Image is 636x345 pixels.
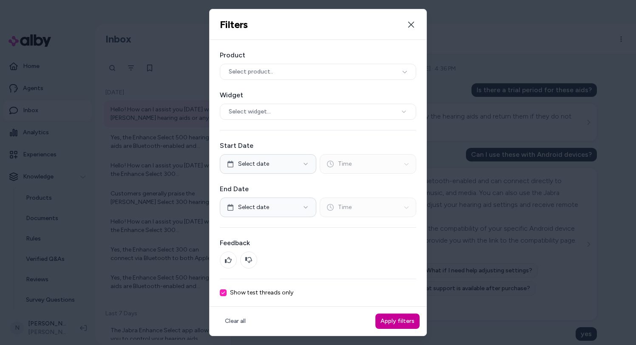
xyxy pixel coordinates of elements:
span: Select product.. [229,68,273,76]
span: Select date [238,203,269,212]
button: Select date [220,154,316,174]
span: Select date [238,160,269,168]
button: Clear all [220,314,251,329]
button: Select date [220,198,316,217]
label: Start Date [220,141,416,151]
h2: Filters [220,18,248,31]
button: Apply filters [375,314,420,329]
label: Show test threads only [230,290,293,296]
label: End Date [220,184,416,194]
label: Feedback [220,238,416,248]
button: Select widget... [220,104,416,120]
label: Widget [220,90,416,100]
label: Product [220,50,416,60]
